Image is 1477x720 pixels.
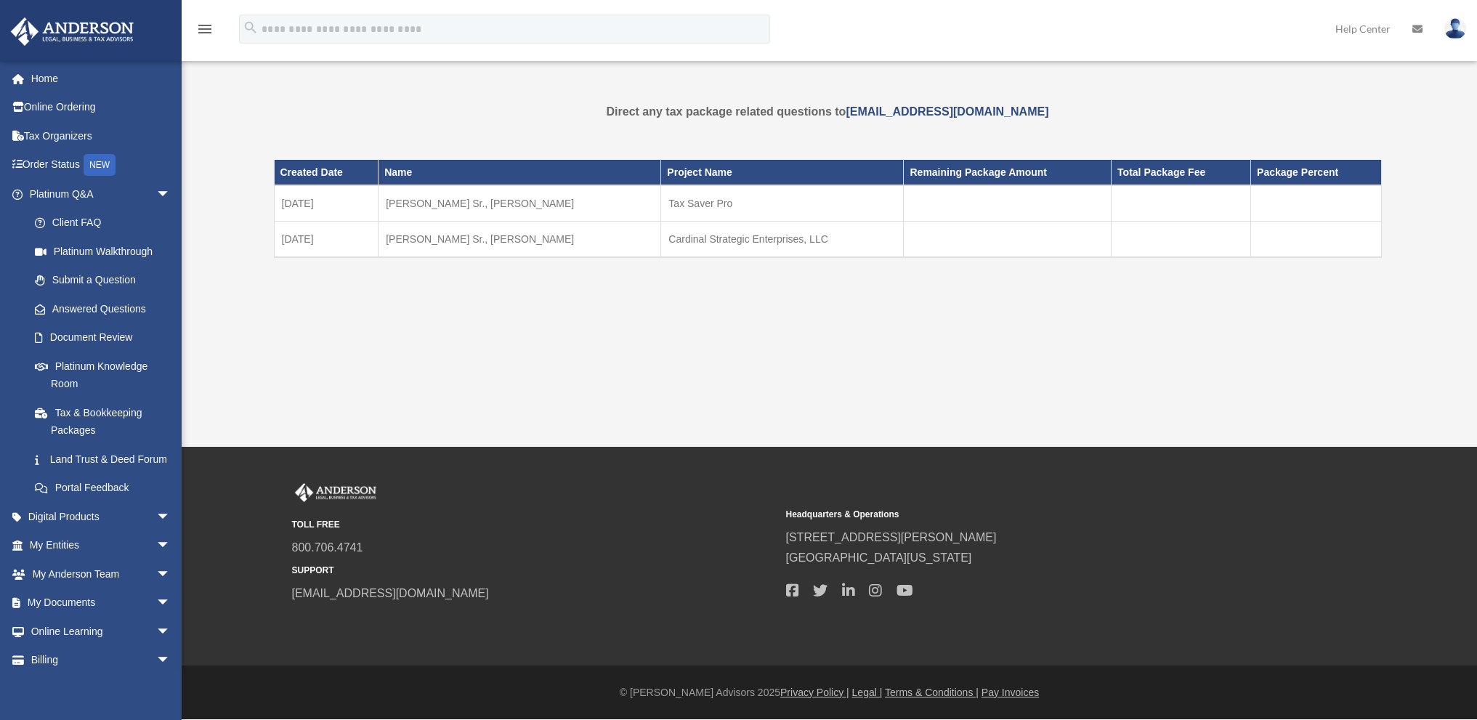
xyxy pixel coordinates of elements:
img: Anderson Advisors Platinum Portal [7,17,138,46]
th: Package Percent [1251,160,1381,185]
span: arrow_drop_down [156,179,185,209]
a: Answered Questions [20,294,193,323]
td: C​ardinal Strategic Enterprises, LLC [661,221,904,257]
img: User Pic [1444,18,1466,39]
a: Online Ordering [10,93,193,122]
a: menu [196,25,214,38]
strong: Direct any tax package related questions to [607,105,1049,118]
small: SUPPORT [292,563,776,578]
a: Tax & Bookkeeping Packages [20,398,185,445]
span: arrow_drop_down [156,617,185,647]
th: Remaining Package Amount [904,160,1112,185]
span: arrow_drop_down [156,588,185,618]
i: search [243,20,259,36]
td: [DATE] [274,221,379,257]
span: arrow_drop_down [156,502,185,532]
a: 800.706.4741 [292,541,363,554]
th: Project Name [661,160,904,185]
a: Portal Feedback [20,474,193,503]
a: Submit a Question [20,266,193,295]
a: Tax Organizers [10,121,193,150]
a: My Anderson Teamarrow_drop_down [10,559,193,588]
a: My Entitiesarrow_drop_down [10,531,193,560]
th: Created Date [274,160,379,185]
div: NEW [84,154,116,176]
a: Terms & Conditions | [885,687,979,698]
td: [PERSON_NAME] Sr., [PERSON_NAME] [379,185,661,222]
a: [GEOGRAPHIC_DATA][US_STATE] [786,551,972,564]
a: Privacy Policy | [780,687,849,698]
div: © [PERSON_NAME] Advisors 2025 [182,684,1477,702]
small: Headquarters & Operations [786,507,1270,522]
a: [STREET_ADDRESS][PERSON_NAME] [786,531,997,543]
span: arrow_drop_down [156,531,185,561]
a: Document Review [20,323,193,352]
a: Home [10,64,193,93]
span: arrow_drop_down [156,559,185,589]
a: Digital Productsarrow_drop_down [10,502,193,531]
a: Pay Invoices [982,687,1039,698]
a: Online Learningarrow_drop_down [10,617,193,646]
a: Legal | [852,687,883,698]
img: Anderson Advisors Platinum Portal [292,483,379,502]
a: Billingarrow_drop_down [10,646,193,675]
th: Total Package Fee [1112,160,1251,185]
a: Client FAQ [20,209,193,238]
th: Name [379,160,661,185]
a: Land Trust & Deed Forum [20,445,193,474]
i: menu [196,20,214,38]
small: TOLL FREE [292,517,776,533]
td: [DATE] [274,185,379,222]
span: arrow_drop_down [156,646,185,676]
a: My Documentsarrow_drop_down [10,588,193,618]
a: [EMAIL_ADDRESS][DOMAIN_NAME] [846,105,1048,118]
a: Platinum Knowledge Room [20,352,193,398]
a: Platinum Walkthrough [20,237,193,266]
a: Platinum Q&Aarrow_drop_down [10,179,193,209]
a: [EMAIL_ADDRESS][DOMAIN_NAME] [292,587,489,599]
td: Tax Saver Pro [661,185,904,222]
td: [PERSON_NAME] Sr., [PERSON_NAME] [379,221,661,257]
a: Order StatusNEW [10,150,193,180]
